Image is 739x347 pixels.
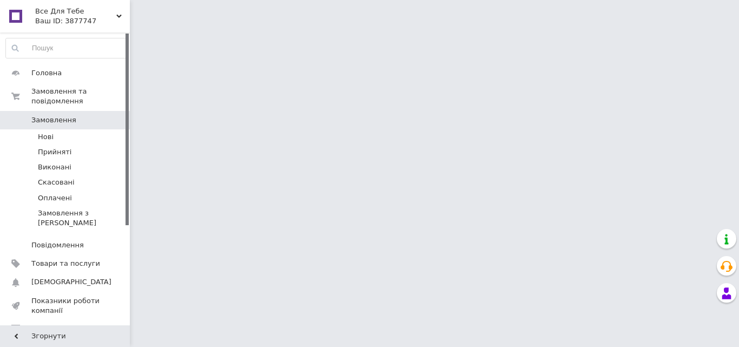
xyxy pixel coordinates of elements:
[38,147,71,157] span: Прийняті
[31,87,130,106] span: Замовлення та повідомлення
[31,240,84,250] span: Повідомлення
[38,178,75,187] span: Скасовані
[38,208,127,228] span: Замовлення з [PERSON_NAME]
[31,324,60,334] span: Відгуки
[31,68,62,78] span: Головна
[38,193,72,203] span: Оплачені
[38,132,54,142] span: Нові
[35,6,116,16] span: Все Для Тебе
[31,259,100,269] span: Товари та послуги
[31,277,111,287] span: [DEMOGRAPHIC_DATA]
[35,16,130,26] div: Ваш ID: 3877747
[6,38,127,58] input: Пошук
[31,296,100,316] span: Показники роботи компанії
[38,162,71,172] span: Виконані
[31,115,76,125] span: Замовлення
